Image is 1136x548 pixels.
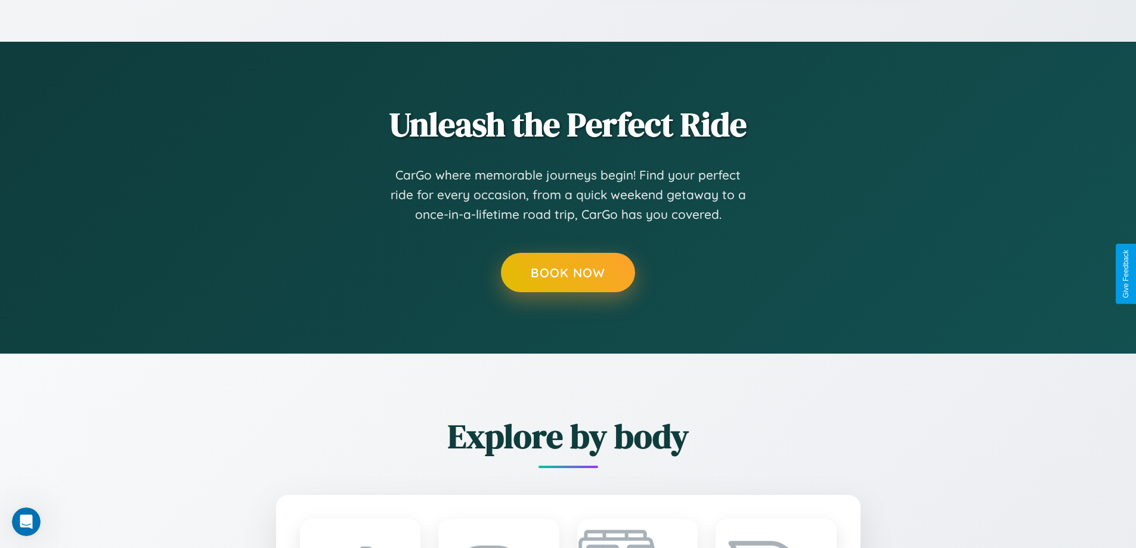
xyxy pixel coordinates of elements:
[1122,250,1130,298] div: Give Feedback
[389,165,747,225] p: CarGo where memorable journeys begin! Find your perfect ride for every occasion, from a quick wee...
[211,101,926,147] h2: Unleash the Perfect Ride
[12,507,41,536] iframe: Intercom live chat
[501,253,635,292] button: Book Now
[211,413,926,459] h2: Explore by body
